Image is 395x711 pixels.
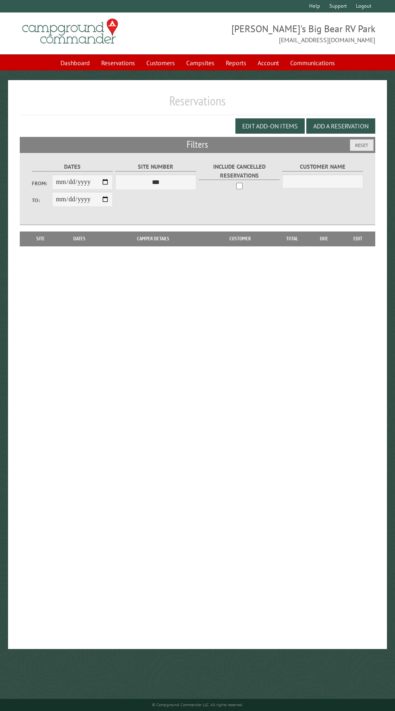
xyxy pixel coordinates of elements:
[282,162,363,172] label: Customer Name
[115,162,196,172] label: Site Number
[24,231,57,246] th: Site
[197,22,375,45] span: [PERSON_NAME]'s Big Bear RV Park [EMAIL_ADDRESS][DOMAIN_NAME]
[285,55,340,70] a: Communications
[204,231,276,246] th: Customer
[276,231,308,246] th: Total
[306,118,375,134] button: Add a Reservation
[57,231,102,246] th: Dates
[350,139,374,151] button: Reset
[20,137,375,152] h2: Filters
[341,231,375,246] th: Edit
[32,196,52,204] label: To:
[199,162,280,180] label: Include Cancelled Reservations
[20,16,121,47] img: Campground Commander
[96,55,140,70] a: Reservations
[152,702,243,707] small: © Campground Commander LLC. All rights reserved.
[32,180,52,187] label: From:
[20,93,375,115] h1: Reservations
[102,231,204,246] th: Camper Details
[308,231,341,246] th: Due
[181,55,219,70] a: Campsites
[32,162,113,172] label: Dates
[141,55,180,70] a: Customers
[56,55,95,70] a: Dashboard
[253,55,284,70] a: Account
[221,55,251,70] a: Reports
[235,118,305,134] button: Edit Add-on Items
